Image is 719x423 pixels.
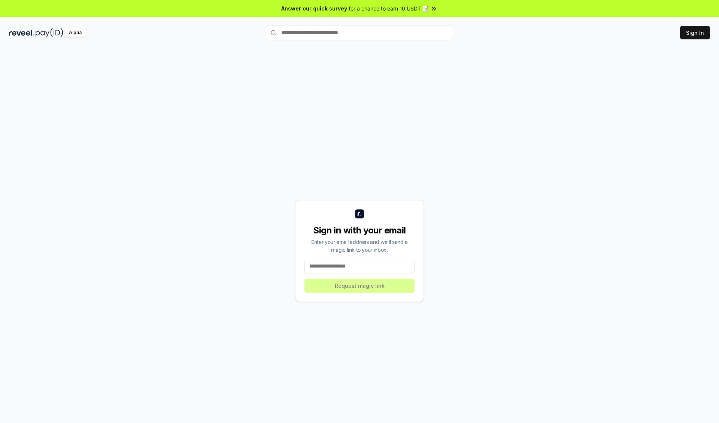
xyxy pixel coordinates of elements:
img: logo_small [355,209,364,218]
button: Sign In [680,26,710,39]
img: pay_id [36,28,63,37]
div: Alpha [65,28,86,37]
div: Sign in with your email [304,224,415,236]
span: Answer our quick survey [281,4,347,12]
img: reveel_dark [9,28,34,37]
span: for a chance to earn 10 USDT 📝 [349,4,429,12]
div: Enter your email address and we’ll send a magic link to your inbox. [304,238,415,254]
